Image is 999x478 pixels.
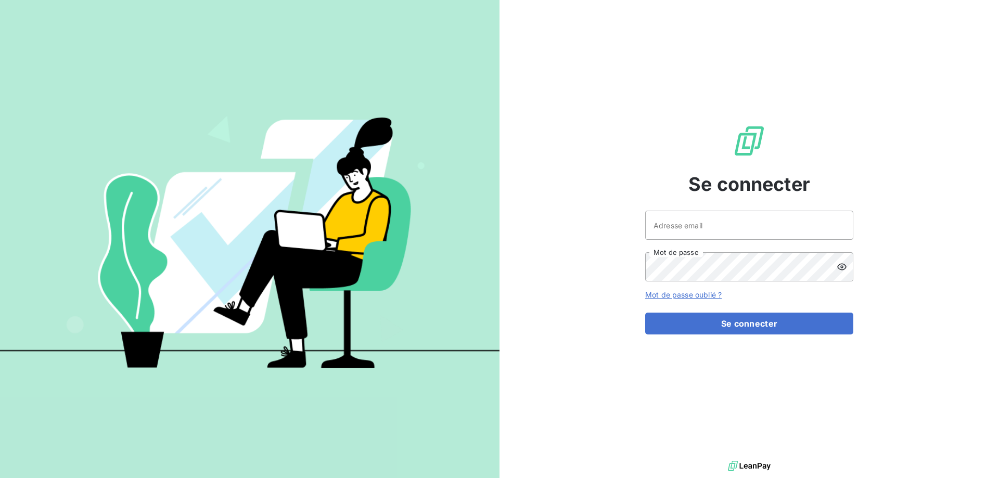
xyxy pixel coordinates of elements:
[688,170,810,198] span: Se connecter
[645,211,853,240] input: placeholder
[733,124,766,158] img: Logo LeanPay
[728,458,771,474] img: logo
[645,313,853,334] button: Se connecter
[645,290,722,299] a: Mot de passe oublié ?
